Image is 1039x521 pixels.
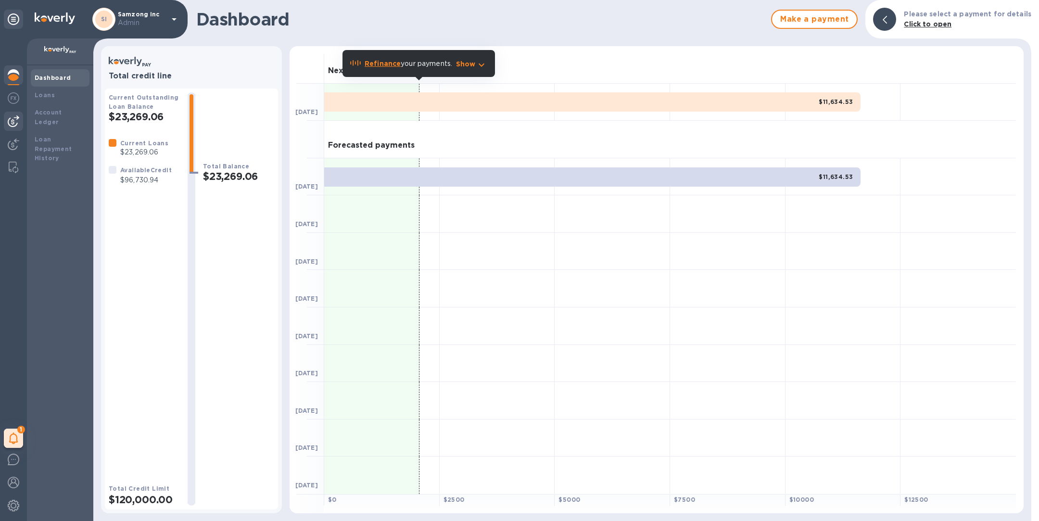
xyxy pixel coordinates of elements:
b: [DATE] [295,369,318,377]
b: $11,634.53 [819,173,853,180]
img: Foreign exchange [8,92,19,104]
b: [DATE] [295,407,318,414]
b: [DATE] [295,108,318,115]
p: $23,269.06 [120,147,168,157]
b: $ 2500 [443,496,465,503]
p: Show [456,59,476,69]
h2: $23,269.06 [203,170,274,182]
img: Logo [35,13,75,24]
b: $ 10000 [789,496,814,503]
b: [DATE] [295,482,318,489]
b: [DATE] [295,444,318,451]
p: Admin [118,18,166,28]
span: Make a payment [780,13,849,25]
b: Current Loans [120,140,168,147]
h2: $120,000.00 [109,494,180,506]
b: [DATE] [295,220,318,228]
b: Please select a payment for details [904,10,1031,18]
h3: Forecasted payments [328,141,415,150]
h1: Dashboard [196,9,766,29]
p: $96,730.94 [120,175,172,185]
button: Make a payment [771,10,858,29]
b: [DATE] [295,258,318,265]
b: $ 7500 [674,496,695,503]
b: $ 12500 [904,496,928,503]
h3: Total credit line [109,72,274,81]
b: Available Credit [120,166,172,174]
h2: $23,269.06 [109,111,180,123]
h3: Next payment [328,66,384,76]
b: $11,634.53 [819,98,853,105]
span: 1 [17,426,25,433]
p: Samzong inc [118,11,166,28]
b: Dashboard [35,74,71,81]
b: Total Credit Limit [109,485,169,492]
b: Loans [35,91,55,99]
b: Account Ledger [35,109,62,126]
b: Click to open [904,20,951,28]
b: Total Balance [203,163,249,170]
button: Show [456,59,487,69]
b: Current Outstanding Loan Balance [109,94,179,110]
div: Unpin categories [4,10,23,29]
b: Refinance [365,60,401,67]
b: [DATE] [295,332,318,340]
b: SI [101,15,107,23]
b: $ 0 [328,496,337,503]
b: [DATE] [295,183,318,190]
b: [DATE] [295,295,318,302]
b: Loan Repayment History [35,136,72,162]
p: your payments. [365,59,452,69]
b: $ 5000 [558,496,580,503]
